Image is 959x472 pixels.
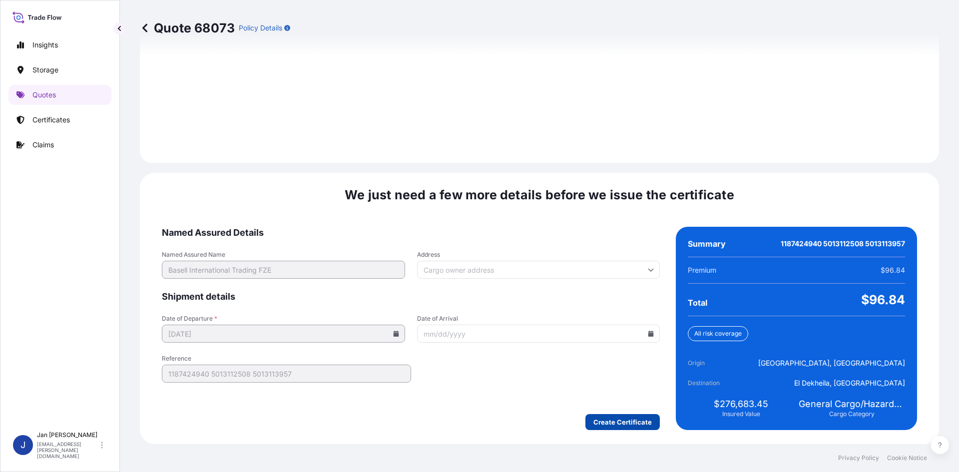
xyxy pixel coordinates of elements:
[417,325,660,343] input: mm/dd/yyyy
[829,410,875,418] span: Cargo Category
[32,90,56,100] p: Quotes
[881,265,905,275] span: $96.84
[37,431,99,439] p: Jan [PERSON_NAME]
[417,315,660,323] span: Date of Arrival
[32,140,54,150] p: Claims
[688,358,744,368] span: Origin
[37,441,99,459] p: [EMAIL_ADDRESS][PERSON_NAME][DOMAIN_NAME]
[799,398,905,410] span: General Cargo/Hazardous Material
[20,440,25,450] span: J
[688,298,707,308] span: Total
[417,251,660,259] span: Address
[239,23,282,33] p: Policy Details
[688,378,744,388] span: Destination
[593,417,652,427] p: Create Certificate
[8,35,111,55] a: Insights
[162,251,405,259] span: Named Assured Name
[8,60,111,80] a: Storage
[781,239,905,249] span: 1187424940 5013112508 5013113957
[417,261,660,279] input: Cargo owner address
[162,227,660,239] span: Named Assured Details
[8,85,111,105] a: Quotes
[688,239,726,249] span: Summary
[162,365,411,383] input: Your internal reference
[140,20,235,36] p: Quote 68073
[32,40,58,50] p: Insights
[8,110,111,130] a: Certificates
[32,115,70,125] p: Certificates
[794,378,905,388] span: El Dekheila, [GEOGRAPHIC_DATA]
[162,355,411,363] span: Reference
[861,292,905,308] span: $96.84
[688,265,716,275] span: Premium
[162,315,405,323] span: Date of Departure
[714,398,768,410] span: $276,683.45
[162,325,405,343] input: mm/dd/yyyy
[345,187,734,203] span: We just need a few more details before we issue the certificate
[162,291,660,303] span: Shipment details
[32,65,58,75] p: Storage
[8,135,111,155] a: Claims
[688,326,748,341] div: All risk coverage
[722,410,760,418] span: Insured Value
[838,454,879,462] a: Privacy Policy
[887,454,927,462] a: Cookie Notice
[585,414,660,430] button: Create Certificate
[758,358,905,368] span: [GEOGRAPHIC_DATA], [GEOGRAPHIC_DATA]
